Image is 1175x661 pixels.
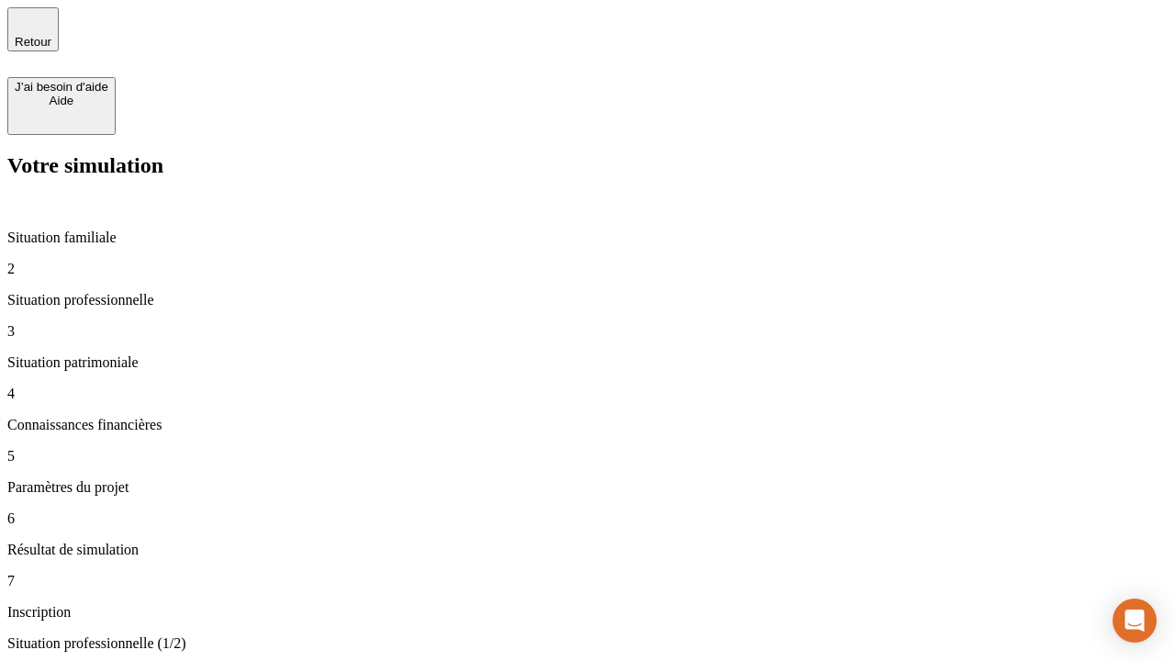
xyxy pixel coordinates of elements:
p: Inscription [7,604,1168,621]
p: 6 [7,510,1168,527]
h2: Votre simulation [7,153,1168,178]
p: Situation professionnelle (1/2) [7,635,1168,652]
p: 2 [7,261,1168,277]
p: Connaissances financières [7,417,1168,433]
p: 3 [7,323,1168,340]
button: J’ai besoin d'aideAide [7,77,116,135]
p: 5 [7,448,1168,465]
p: Situation patrimoniale [7,354,1168,371]
div: Aide [15,94,108,107]
div: J’ai besoin d'aide [15,80,108,94]
p: Situation familiale [7,230,1168,246]
div: Open Intercom Messenger [1113,599,1157,643]
p: Résultat de simulation [7,542,1168,558]
p: Situation professionnelle [7,292,1168,308]
p: Paramètres du projet [7,479,1168,496]
span: Retour [15,35,51,49]
p: 4 [7,386,1168,402]
p: 7 [7,573,1168,589]
button: Retour [7,7,59,51]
